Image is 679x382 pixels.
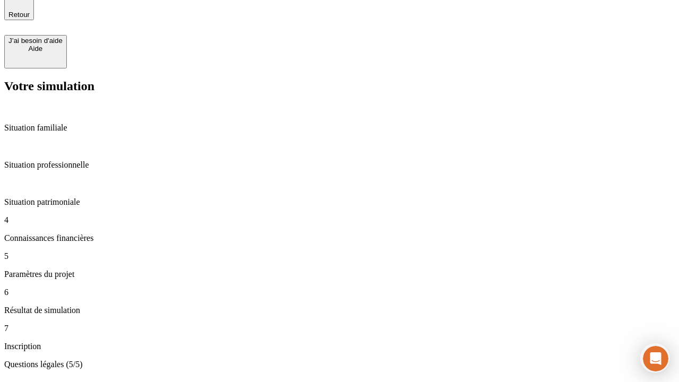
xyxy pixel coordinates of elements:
[643,346,668,371] iframe: Intercom live chat
[4,160,675,170] p: Situation professionnelle
[4,197,675,207] p: Situation patrimoniale
[8,11,30,19] span: Retour
[4,306,675,315] p: Résultat de simulation
[4,360,675,369] p: Questions légales (5/5)
[640,343,670,373] iframe: Intercom live chat discovery launcher
[4,342,675,351] p: Inscription
[4,215,675,225] p: 4
[4,251,675,261] p: 5
[4,288,675,297] p: 6
[4,35,67,68] button: J’ai besoin d'aideAide
[4,270,675,279] p: Paramètres du projet
[8,45,63,53] div: Aide
[4,79,675,93] h2: Votre simulation
[4,233,675,243] p: Connaissances financières
[4,324,675,333] p: 7
[8,37,63,45] div: J’ai besoin d'aide
[4,123,675,133] p: Situation familiale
